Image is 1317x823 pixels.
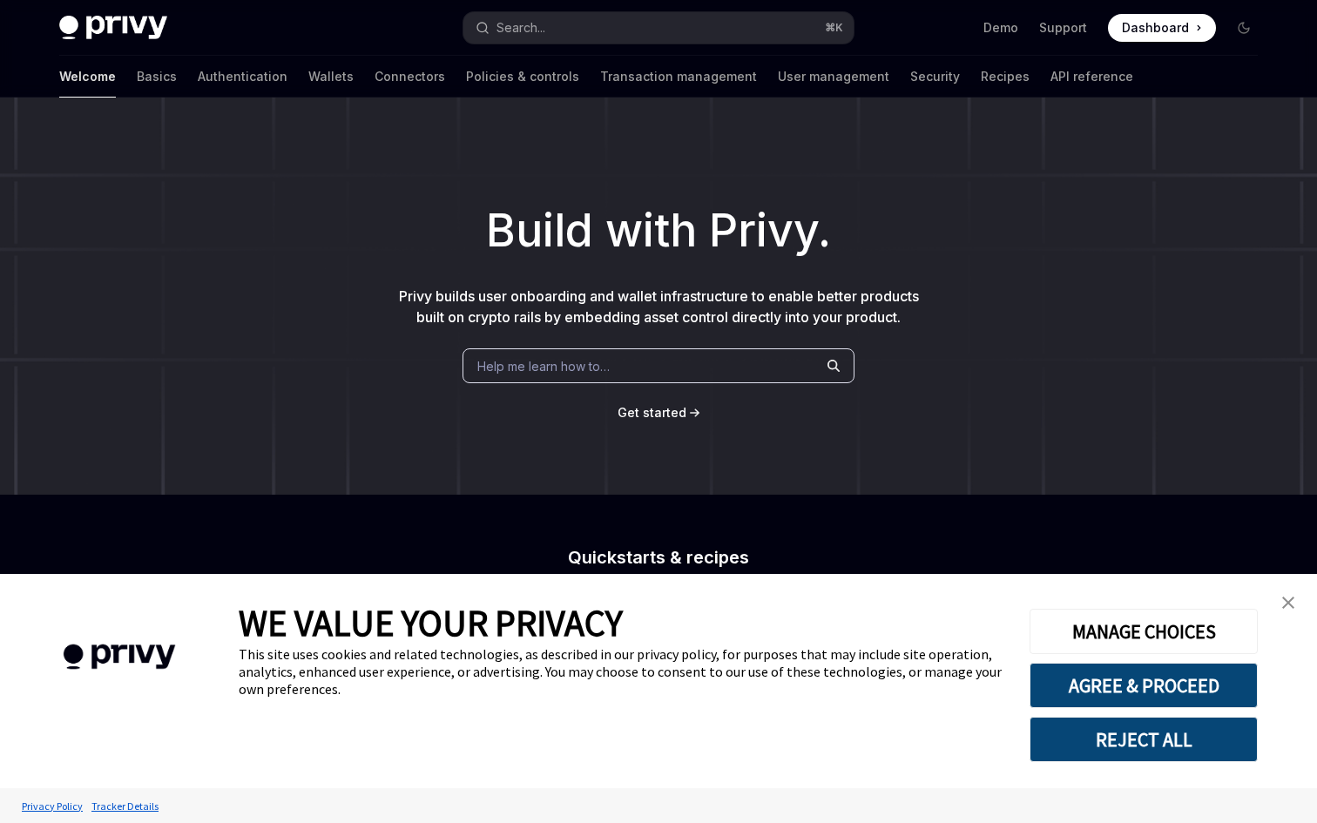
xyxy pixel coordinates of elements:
[910,56,960,98] a: Security
[1108,14,1216,42] a: Dashboard
[983,19,1018,37] a: Demo
[87,791,163,821] a: Tracker Details
[477,357,610,375] span: Help me learn how to…
[26,619,213,695] img: company logo
[17,791,87,821] a: Privacy Policy
[981,56,1030,98] a: Recipes
[28,197,1289,265] h1: Build with Privy.
[1230,14,1258,42] button: Toggle dark mode
[496,17,545,38] div: Search...
[239,645,1003,698] div: This site uses cookies and related technologies, as described in our privacy policy, for purposes...
[239,600,623,645] span: WE VALUE YOUR PRIVACY
[352,549,965,566] h2: Quickstarts & recipes
[1030,663,1258,708] button: AGREE & PROCEED
[59,56,116,98] a: Welcome
[778,56,889,98] a: User management
[1271,585,1306,620] a: close banner
[308,56,354,98] a: Wallets
[59,16,167,40] img: dark logo
[466,56,579,98] a: Policies & controls
[1039,19,1087,37] a: Support
[600,56,757,98] a: Transaction management
[1050,56,1133,98] a: API reference
[1030,609,1258,654] button: MANAGE CHOICES
[399,287,919,326] span: Privy builds user onboarding and wallet infrastructure to enable better products built on crypto ...
[618,405,686,420] span: Get started
[463,12,854,44] button: Search...⌘K
[375,56,445,98] a: Connectors
[137,56,177,98] a: Basics
[198,56,287,98] a: Authentication
[1122,19,1189,37] span: Dashboard
[825,21,843,35] span: ⌘ K
[1282,597,1294,609] img: close banner
[1030,717,1258,762] button: REJECT ALL
[618,404,686,422] a: Get started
